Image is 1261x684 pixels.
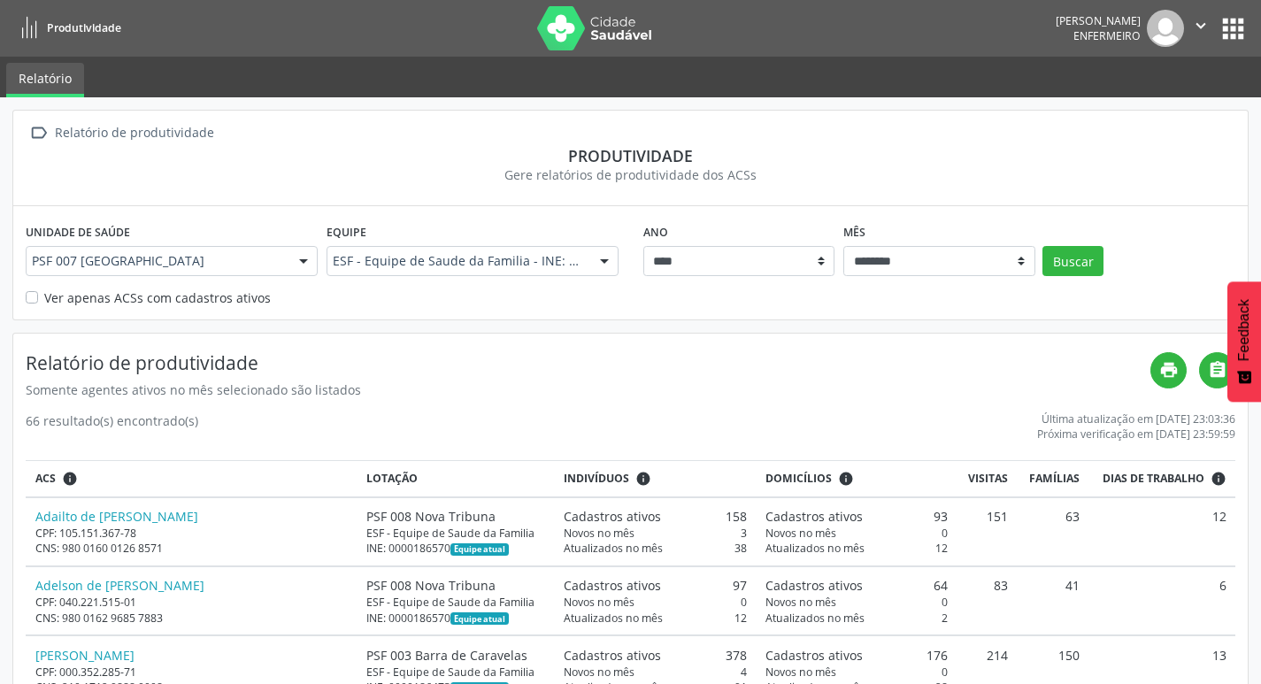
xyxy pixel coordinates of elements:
span: Cadastros ativos [765,507,863,526]
span: Cadastros ativos [564,507,661,526]
span: ESF - Equipe de Saude da Familia - INE: 0000186562 [333,252,582,270]
div: 0 [765,665,949,680]
span: Novos no mês [564,665,634,680]
span: Novos no mês [564,595,634,610]
span: Novos no mês [564,526,634,541]
span: Cadastros ativos [765,646,863,665]
div: [PERSON_NAME] [1056,13,1141,28]
a: Adelson de [PERSON_NAME] [35,577,204,594]
div: PSF 003 Barra de Caravelas [366,646,545,665]
div: CNS: 980 0160 0126 8571 [35,541,349,556]
div: 378 [564,646,747,665]
span: Atualizados no mês [564,541,663,556]
span: Novos no mês [765,526,836,541]
div: CPF: 105.151.367-78 [35,526,349,541]
span: Cadastros ativos [564,646,661,665]
div: 93 [765,507,949,526]
span: Novos no mês [765,665,836,680]
div: CPF: 000.352.285-71 [35,665,349,680]
div: 158 [564,507,747,526]
a:  [1199,352,1235,388]
label: Equipe [327,219,366,246]
span: Atualizados no mês [564,611,663,626]
div: ESF - Equipe de Saude da Familia [366,526,545,541]
div: ESF - Equipe de Saude da Familia [366,665,545,680]
i: Dias em que o(a) ACS fez pelo menos uma visita, ou ficha de cadastro individual ou cadastro domic... [1211,471,1226,487]
div: Última atualização em [DATE] 23:03:36 [1037,411,1235,427]
div: PSF 008 Nova Tribuna [366,576,545,595]
th: Visitas [957,461,1018,497]
span: Dias de trabalho [1103,471,1204,487]
div: 176 [765,646,949,665]
div: Relatório de produtividade [51,120,217,146]
i: <div class="text-left"> <div> <strong>Cadastros ativos:</strong> Cadastros que estão vinculados a... [635,471,651,487]
div: 0 [765,595,949,610]
label: Ver apenas ACSs com cadastros ativos [44,288,271,307]
div: 4 [564,665,747,680]
span: Domicílios [765,471,832,487]
i:  [26,120,51,146]
button: Feedback - Mostrar pesquisa [1227,281,1261,402]
i: <div class="text-left"> <div> <strong>Cadastros ativos:</strong> Cadastros que estão vinculados a... [838,471,854,487]
div: 66 resultado(s) encontrado(s) [26,411,198,442]
span: Cadastros ativos [564,576,661,595]
a: print [1150,352,1187,388]
div: 12 [765,541,949,556]
td: 41 [1018,566,1088,635]
div: 2 [765,611,949,626]
div: 0 [564,595,747,610]
div: PSF 008 Nova Tribuna [366,507,545,526]
span: Cadastros ativos [765,576,863,595]
a:  Relatório de produtividade [26,120,217,146]
div: Próxima verificação em [DATE] 23:59:59 [1037,427,1235,442]
td: 6 [1088,566,1235,635]
button: Buscar [1042,246,1103,276]
span: Esta é a equipe atual deste Agente [450,543,508,556]
span: Indivíduos [564,471,629,487]
span: ACS [35,471,56,487]
i:  [1208,360,1227,380]
span: Enfermeiro [1073,28,1141,43]
div: 64 [765,576,949,595]
i: ACSs que estiveram vinculados a uma UBS neste período, mesmo sem produtividade. [62,471,78,487]
label: Unidade de saúde [26,219,130,246]
div: 12 [564,611,747,626]
a: [PERSON_NAME] [35,647,135,664]
div: CPF: 040.221.515-01 [35,595,349,610]
div: 3 [564,526,747,541]
td: 151 [957,497,1018,566]
span: Atualizados no mês [765,541,865,556]
label: Mês [843,219,865,246]
td: 63 [1018,497,1088,566]
th: Lotação [358,461,555,497]
div: Produtividade [26,146,1235,165]
button:  [1184,10,1218,47]
div: INE: 0000186570 [366,611,545,626]
img: img [1147,10,1184,47]
th: Famílias [1018,461,1088,497]
a: Produtividade [12,13,121,42]
label: Ano [643,219,668,246]
div: INE: 0000186570 [366,541,545,556]
div: Gere relatórios de produtividade dos ACSs [26,165,1235,184]
div: ESF - Equipe de Saude da Familia [366,595,545,610]
a: Relatório [6,63,84,97]
div: CNS: 980 0162 9685 7883 [35,611,349,626]
div: Somente agentes ativos no mês selecionado são listados [26,380,1150,399]
span: Novos no mês [765,595,836,610]
i: print [1159,360,1179,380]
td: 12 [1088,497,1235,566]
button: apps [1218,13,1249,44]
span: Produtividade [47,20,121,35]
div: 97 [564,576,747,595]
span: Esta é a equipe atual deste Agente [450,612,508,625]
span: Feedback [1236,299,1252,361]
span: Atualizados no mês [765,611,865,626]
div: 38 [564,541,747,556]
i:  [1191,16,1211,35]
div: 0 [765,526,949,541]
td: 83 [957,566,1018,635]
a: Adailto de [PERSON_NAME] [35,508,198,525]
span: PSF 007 [GEOGRAPHIC_DATA] [32,252,281,270]
h4: Relatório de produtividade [26,352,1150,374]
